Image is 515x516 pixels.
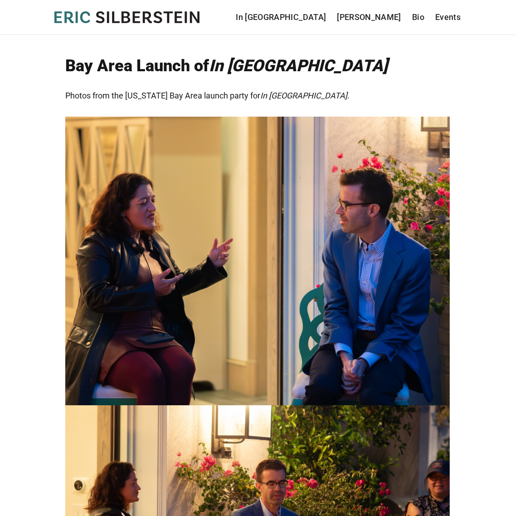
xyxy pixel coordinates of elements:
[236,11,326,24] a: In [GEOGRAPHIC_DATA]
[412,11,424,24] a: Bio
[65,57,450,75] h1: Bay Area Launch of
[337,11,401,24] a: [PERSON_NAME]
[209,56,388,75] em: In [GEOGRAPHIC_DATA]
[435,11,461,24] a: Events
[260,91,347,100] em: In [GEOGRAPHIC_DATA]
[65,89,413,102] p: Photos from the [US_STATE] Bay Area launch party for .
[65,117,450,405] img: Cindy Alvarez and Eric Silberstein discuss In Berlin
